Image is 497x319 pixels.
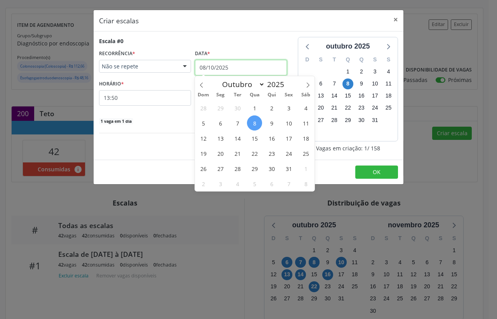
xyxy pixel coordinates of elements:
button: OK [355,166,398,179]
span: sexta-feira, 10 de outubro de 2025 [370,78,381,89]
span: Novembro 5, 2025 [247,176,262,191]
span: Dom [195,92,212,98]
span: sábado, 11 de outubro de 2025 [383,78,394,89]
span: quarta-feira, 8 de outubro de 2025 [342,78,353,89]
span: sexta-feira, 3 de outubro de 2025 [370,66,381,77]
span: Outubro 19, 2025 [196,146,211,161]
span: Outubro 8, 2025 [247,115,262,131]
span: Outubro 3, 2025 [281,100,296,115]
span: Outubro 4, 2025 [298,100,313,115]
span: Seg [212,92,229,98]
span: Outubro 10, 2025 [281,115,296,131]
span: Novembro 3, 2025 [213,176,228,191]
span: Sáb [297,92,315,98]
span: segunda-feira, 27 de outubro de 2025 [315,115,326,126]
input: 00:00 [99,90,191,106]
span: quarta-feira, 15 de outubro de 2025 [342,91,353,101]
span: quinta-feira, 30 de outubro de 2025 [356,115,367,126]
h5: Criar escalas [99,16,139,26]
div: S [368,54,382,66]
span: terça-feira, 21 de outubro de 2025 [329,103,340,113]
span: quinta-feira, 16 de outubro de 2025 [356,91,367,101]
span: quarta-feira, 1 de outubro de 2025 [342,66,353,77]
span: segunda-feira, 13 de outubro de 2025 [315,91,326,101]
span: Novembro 7, 2025 [281,176,296,191]
span: Outubro 6, 2025 [213,115,228,131]
label: RECORRÊNCIA [99,48,135,60]
span: OK [373,168,381,176]
span: terça-feira, 7 de outubro de 2025 [329,78,340,89]
span: terça-feira, 14 de outubro de 2025 [329,91,340,101]
select: Month [219,79,265,90]
span: Outubro 17, 2025 [281,131,296,146]
span: Outubro 27, 2025 [213,161,228,176]
span: Qua [246,92,263,98]
div: outubro 2025 [323,41,373,52]
div: T [328,54,341,66]
span: sexta-feira, 24 de outubro de 2025 [370,103,381,113]
span: Outubro 22, 2025 [247,146,262,161]
span: quinta-feira, 2 de outubro de 2025 [356,66,367,77]
span: / 158 [367,144,380,152]
label: HORÁRIO [99,78,124,90]
span: 1 vaga em 1 dia [99,118,133,124]
span: Outubro 25, 2025 [298,146,313,161]
span: Novembro 6, 2025 [264,176,279,191]
span: sábado, 25 de outubro de 2025 [383,103,394,113]
span: Outubro 13, 2025 [213,131,228,146]
span: Novembro 1, 2025 [298,161,313,176]
span: Outubro 11, 2025 [298,115,313,131]
input: Selecione uma data [195,60,287,75]
div: Escala #0 [99,37,123,45]
div: Q [341,54,355,66]
span: Novembro 4, 2025 [230,176,245,191]
label: Data [195,48,210,60]
div: Q [355,54,368,66]
span: quinta-feira, 9 de outubro de 2025 [356,78,367,89]
span: Outubro 5, 2025 [196,115,211,131]
span: Outubro 23, 2025 [264,146,279,161]
span: Outubro 2, 2025 [264,100,279,115]
span: sexta-feira, 17 de outubro de 2025 [370,91,381,101]
span: quarta-feira, 22 de outubro de 2025 [342,103,353,113]
span: quinta-feira, 23 de outubro de 2025 [356,103,367,113]
span: Outubro 24, 2025 [281,146,296,161]
span: Outubro 16, 2025 [264,131,279,146]
span: Outubro 31, 2025 [281,161,296,176]
button: Close [388,10,403,29]
span: Outubro 1, 2025 [247,100,262,115]
span: Outubro 20, 2025 [213,146,228,161]
input: Year [265,79,290,89]
span: Ter [229,92,246,98]
span: Outubro 18, 2025 [298,131,313,146]
span: Novembro 8, 2025 [298,176,313,191]
span: Setembro 28, 2025 [196,100,211,115]
span: segunda-feira, 20 de outubro de 2025 [315,103,326,113]
span: Setembro 29, 2025 [213,100,228,115]
span: terça-feira, 28 de outubro de 2025 [329,115,340,126]
div: S [382,54,395,66]
span: segunda-feira, 6 de outubro de 2025 [315,78,326,89]
span: Setembro 30, 2025 [230,100,245,115]
span: Outubro 7, 2025 [230,115,245,131]
span: quarta-feira, 29 de outubro de 2025 [342,115,353,126]
span: Outubro 30, 2025 [264,161,279,176]
span: Outubro 21, 2025 [230,146,245,161]
span: sexta-feira, 31 de outubro de 2025 [370,115,381,126]
span: Sex [280,92,297,98]
span: Outubro 9, 2025 [264,115,279,131]
span: Outubro 28, 2025 [230,161,245,176]
span: Outubro 29, 2025 [247,161,262,176]
span: Qui [263,92,280,98]
span: Outubro 15, 2025 [247,131,262,146]
span: Outubro 12, 2025 [196,131,211,146]
div: D [301,54,314,66]
span: sábado, 18 de outubro de 2025 [383,91,394,101]
div: S [314,54,328,66]
span: Novembro 2, 2025 [196,176,211,191]
span: Não se repete [102,63,175,70]
span: Outubro 14, 2025 [230,131,245,146]
div: Vagas em criação: 1 [298,144,398,152]
span: Outubro 26, 2025 [196,161,211,176]
span: sábado, 4 de outubro de 2025 [383,66,394,77]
